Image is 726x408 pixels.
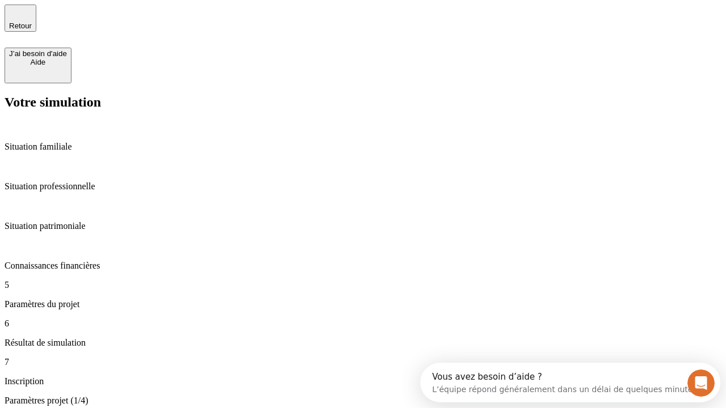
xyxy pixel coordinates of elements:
[5,261,721,271] p: Connaissances financières
[9,49,67,58] div: J’ai besoin d'aide
[5,280,721,290] p: 5
[5,181,721,192] p: Situation professionnelle
[5,5,313,36] div: Ouvrir le Messenger Intercom
[12,19,279,31] div: L’équipe répond généralement dans un délai de quelques minutes.
[5,396,721,406] p: Paramètres projet (1/4)
[12,10,279,19] div: Vous avez besoin d’aide ?
[5,299,721,309] p: Paramètres du projet
[9,22,32,30] span: Retour
[5,318,721,329] p: 6
[5,338,721,348] p: Résultat de simulation
[9,58,67,66] div: Aide
[5,142,721,152] p: Situation familiale
[420,363,720,402] iframe: Intercom live chat discovery launcher
[5,357,721,367] p: 7
[5,376,721,386] p: Inscription
[5,221,721,231] p: Situation patrimoniale
[5,48,71,83] button: J’ai besoin d'aideAide
[5,95,721,110] h2: Votre simulation
[687,369,715,397] iframe: Intercom live chat
[5,5,36,32] button: Retour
